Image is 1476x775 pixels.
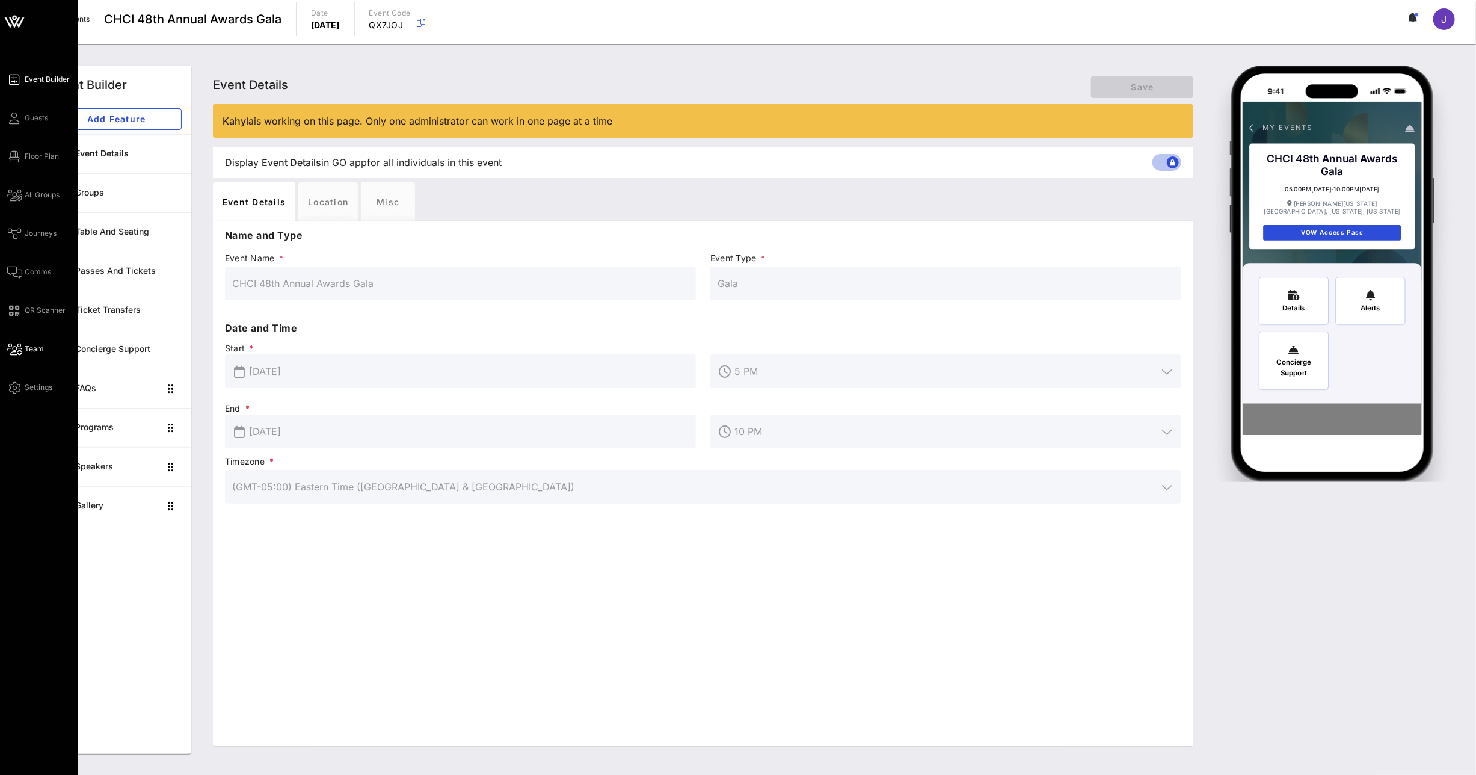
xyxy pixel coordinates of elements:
span: Add Feature [61,114,171,124]
div: Table and Seating [75,227,182,237]
div: Concierge Support [75,344,182,354]
span: J [1442,13,1447,25]
div: FAQs [75,383,160,394]
input: Start Time [734,362,1157,381]
div: Passes and Tickets [75,266,182,276]
p: Name and Type [225,228,1181,242]
span: Event Type [710,252,1181,264]
div: Location [298,182,358,221]
span: for all individuals in this event [367,155,502,170]
a: FAQs [41,369,191,408]
span: Display in GO app [225,155,502,170]
span: QR Scanner [25,305,66,316]
a: Journeys [7,226,57,241]
span: Timezone [225,455,1181,468]
div: Programs [75,422,160,433]
div: J [1433,8,1455,30]
p: Event Code [369,7,411,19]
span: Event Name [225,252,696,264]
a: Event Details [41,134,191,173]
div: Groups [75,188,182,198]
span: CHCI 48th Annual Awards Gala [104,10,281,28]
a: Speakers [41,447,191,486]
input: Start Date [249,362,689,381]
a: Team [7,342,44,356]
a: Groups [41,173,191,212]
span: Start [225,342,696,354]
p: [DATE] [311,19,340,31]
span: Floor Plan [25,151,59,162]
div: Event Builder [51,76,127,94]
span: Event Details [262,155,321,170]
span: Guests [25,113,48,123]
span: Comms [25,267,51,277]
span: Journeys [25,228,57,239]
a: All Groups [7,188,60,202]
input: Timezone [232,477,1157,496]
a: Passes and Tickets [41,252,191,291]
a: Guests [7,111,48,125]
div: Ticket Transfers [75,305,182,315]
span: All Groups [25,190,60,200]
div: Speakers [75,462,160,472]
a: Programs [41,408,191,447]
div: Event Details [75,149,182,159]
a: Floor Plan [7,149,59,164]
a: Event Builder [7,72,70,87]
input: End Date [249,422,689,441]
button: Add Feature [51,108,182,130]
a: Table and Seating [41,212,191,252]
span: Event Builder [25,74,70,85]
p: Date [311,7,340,19]
span: Settings [25,382,52,393]
span: Kahyla [223,115,254,127]
a: Gallery [41,486,191,525]
input: Event Name [232,274,689,293]
p: Date and Time [225,321,1181,335]
a: Ticket Transfers [41,291,191,330]
div: Gallery [75,501,160,511]
div: Event Details [213,182,295,221]
input: Event Type [718,274,1174,293]
span: Event Details [213,78,288,92]
span: Team [25,344,44,354]
a: Settings [7,380,52,395]
input: End Time [734,422,1157,441]
div: Misc [361,182,415,221]
p: QX7JOJ [369,19,411,31]
a: Concierge Support [41,330,191,369]
span: End [225,403,696,415]
div: is working on this page. Only one administrator can work in one page at a time [223,114,1184,128]
a: Comms [7,265,51,279]
a: QR Scanner [7,303,66,318]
